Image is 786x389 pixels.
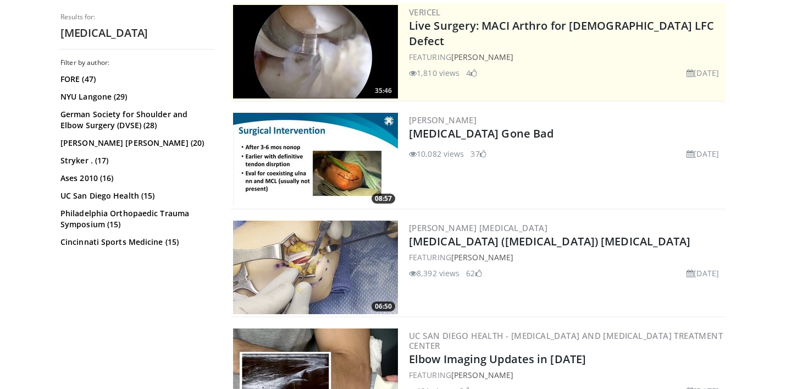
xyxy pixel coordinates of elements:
[409,330,723,351] a: UC San Diego Health - [MEDICAL_DATA] and [MEDICAL_DATA] Treatment Center
[233,5,398,98] img: eb023345-1e2d-4374-a840-ddbc99f8c97c.300x170_q85_crop-smart_upscale.jpg
[60,58,214,67] h3: Filter by author:
[372,86,395,96] span: 35:46
[409,126,553,141] a: [MEDICAL_DATA] Gone Bad
[409,51,723,63] div: FEATURING
[60,173,212,184] a: Ases 2010 (16)
[409,222,547,233] a: [PERSON_NAME] [MEDICAL_DATA]
[372,194,395,204] span: 08:57
[451,252,513,262] a: [PERSON_NAME]
[471,148,486,160] li: 37
[60,138,212,149] a: [PERSON_NAME] [PERSON_NAME] (20)
[687,148,719,160] li: [DATE]
[372,302,395,311] span: 06:50
[409,148,464,160] li: 10,082 views
[687,267,719,279] li: [DATE]
[233,5,398,98] a: 35:46
[409,7,441,18] a: Vericel
[466,67,477,79] li: 4
[409,67,460,79] li: 1,810 views
[409,369,723,381] div: FEATURING
[409,18,714,48] a: Live Surgery: MACI Arthro for [DEMOGRAPHIC_DATA] LFC Defect
[233,113,398,206] img: -TiYc6krEQGNAzh34xMDoxOmdtO40mAx.300x170_q85_crop-smart_upscale.jpg
[687,67,719,79] li: [DATE]
[451,52,513,62] a: [PERSON_NAME]
[451,370,513,380] a: [PERSON_NAME]
[409,352,586,366] a: Elbow Imaging Updates in [DATE]
[60,190,212,201] a: UC San Diego Health (15)
[409,234,691,249] a: [MEDICAL_DATA] ([MEDICAL_DATA]) [MEDICAL_DATA]
[60,91,212,102] a: NYU Langone (29)
[60,155,212,166] a: Stryker . (17)
[409,114,477,125] a: [PERSON_NAME]
[233,113,398,206] a: 08:57
[409,267,460,279] li: 8,392 views
[60,237,212,248] a: Cincinnati Sports Medicine (15)
[233,221,398,314] a: 06:50
[409,251,723,263] div: FEATURING
[60,13,214,21] p: Results for:
[233,221,398,314] img: 1258483a-2caa-4568-b9ce-19b9faa18c39.300x170_q85_crop-smart_upscale.jpg
[60,208,212,230] a: Philadelphia Orthopaedic Trauma Symposium (15)
[60,109,212,131] a: German Society for Shoulder and Elbow Surgery (DVSE) (28)
[466,267,481,279] li: 62
[60,74,212,85] a: FORE (47)
[60,26,214,40] h2: [MEDICAL_DATA]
